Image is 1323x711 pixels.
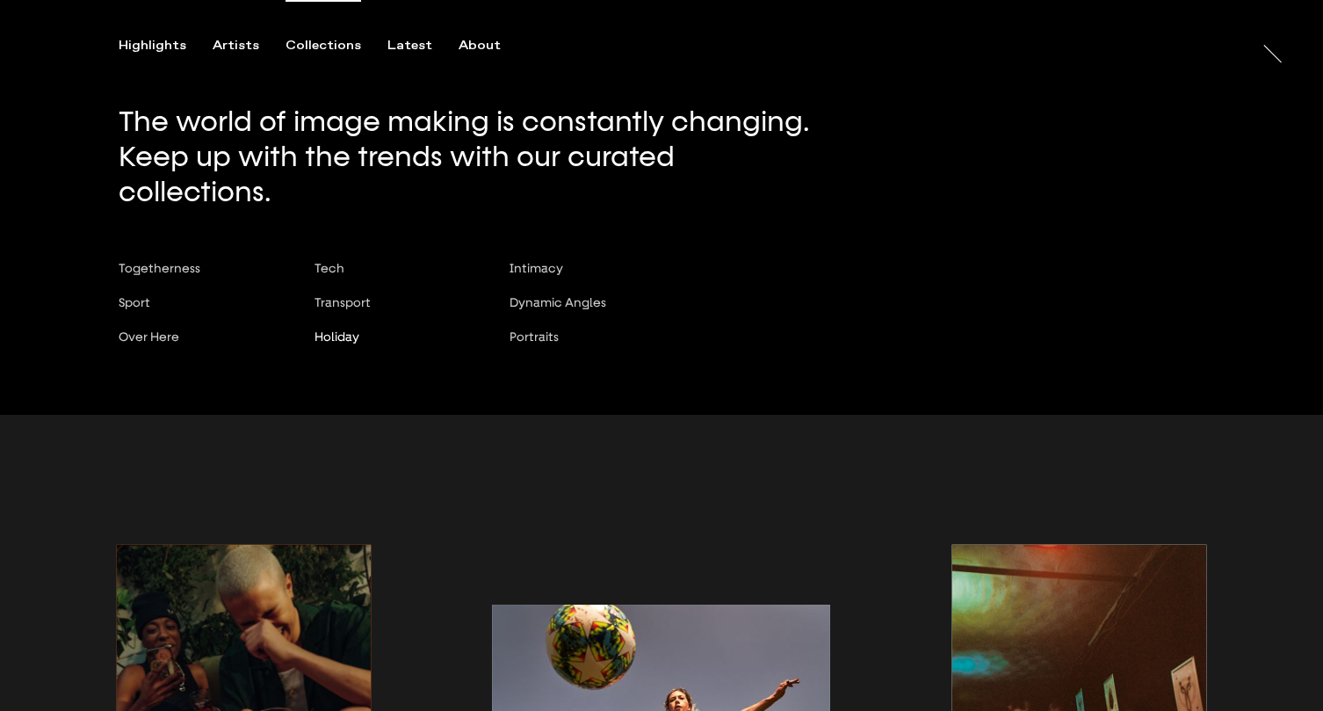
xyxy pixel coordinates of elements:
div: Highlights [119,38,186,54]
button: Sport [119,295,276,330]
span: Intimacy [510,261,563,275]
span: Portraits [510,330,559,344]
button: Portraits [510,330,646,364]
button: Artists [213,38,286,54]
span: Transport [314,295,371,309]
div: Latest [387,38,432,54]
button: Transport [314,295,472,330]
button: Highlights [119,38,213,54]
span: Dynamic Angles [510,295,606,309]
button: Tech [314,261,472,295]
button: Latest [387,38,459,54]
span: Over Here [119,330,179,344]
span: Holiday [314,330,359,344]
p: The world of image making is constantly changing. Keep up with the trends with our curated collec... [119,105,832,210]
span: Sport [119,295,150,309]
button: Dynamic Angles [510,295,646,330]
span: Togetherness [119,261,200,275]
div: Artists [213,38,259,54]
button: Over Here [119,330,276,364]
div: About [459,38,501,54]
button: About [459,38,527,54]
span: Tech [314,261,344,275]
button: Collections [286,38,387,54]
button: Togetherness [119,261,276,295]
button: Intimacy [510,261,646,295]
button: Holiday [314,330,472,364]
div: Collections [286,38,361,54]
